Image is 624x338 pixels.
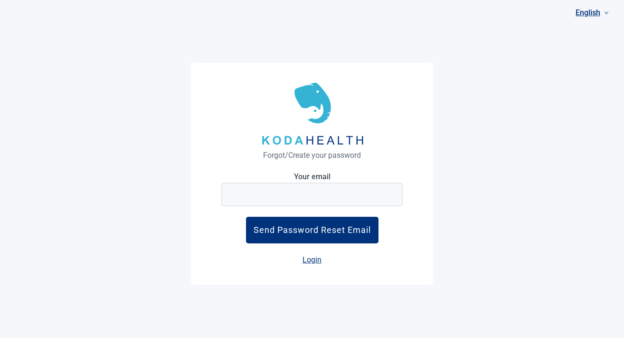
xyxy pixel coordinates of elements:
a: Current language: English [572,5,613,20]
h1: Forgot/Create your password [230,149,394,161]
label: Your email [221,172,403,181]
span: down [604,10,609,15]
button: Send Password Reset Email [246,217,378,243]
div: Send Password Reset Email [254,225,371,235]
a: Login [303,255,321,264]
